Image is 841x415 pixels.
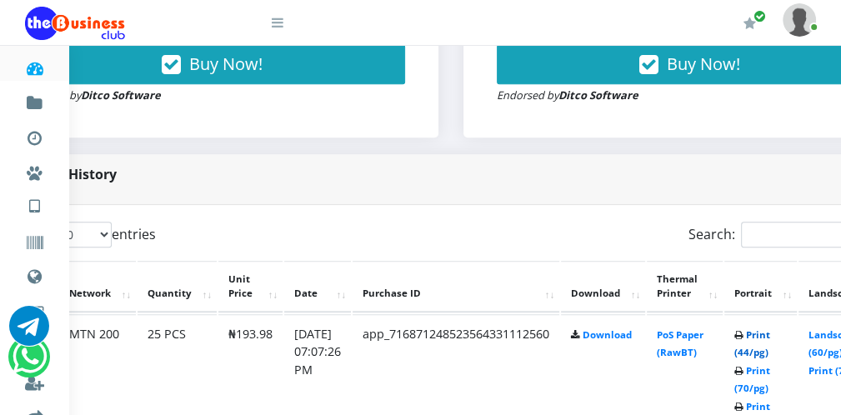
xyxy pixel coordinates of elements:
[783,3,816,36] img: User
[25,220,44,260] a: Vouchers
[63,183,203,212] a: Nigerian VTU
[497,87,638,102] small: Endorsed by
[734,364,770,395] a: Print (70/pg)
[25,150,44,190] a: Miscellaneous Payments
[189,52,263,75] span: Buy Now!
[138,261,217,312] th: Quantity: activate to sort column ascending
[647,261,723,312] th: Thermal Printer: activate to sort column ascending
[583,328,632,341] a: Download
[25,115,44,155] a: Transactions
[25,290,44,330] a: Cable TV, Electricity
[19,44,405,84] button: Buy Now!
[9,318,49,346] a: Chat for support
[558,87,638,102] strong: Ditco Software
[25,183,44,225] a: VTU
[218,261,283,312] th: Unit Price: activate to sort column ascending
[561,261,645,312] th: Download: activate to sort column ascending
[25,360,44,400] a: Register a Referral
[81,87,161,102] strong: Ditco Software
[19,87,161,102] small: Endorsed by
[657,328,703,359] a: PoS Paper (RawBT)
[353,261,559,312] th: Purchase ID: activate to sort column ascending
[284,261,351,312] th: Date: activate to sort column ascending
[25,45,44,85] a: Dashboard
[743,17,756,30] i: Renew/Upgrade Subscription
[724,261,797,312] th: Portrait: activate to sort column ascending
[25,7,125,40] img: Logo
[49,222,112,247] select: Showentries
[667,52,740,75] span: Buy Now!
[59,261,136,312] th: Network: activate to sort column ascending
[25,253,44,295] a: Data
[25,80,44,120] a: Fund wallet
[753,10,766,22] span: Renew/Upgrade Subscription
[15,222,156,247] label: Show entries
[13,349,47,377] a: Chat for support
[734,328,770,359] a: Print (44/pg)
[63,207,203,236] a: International VTU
